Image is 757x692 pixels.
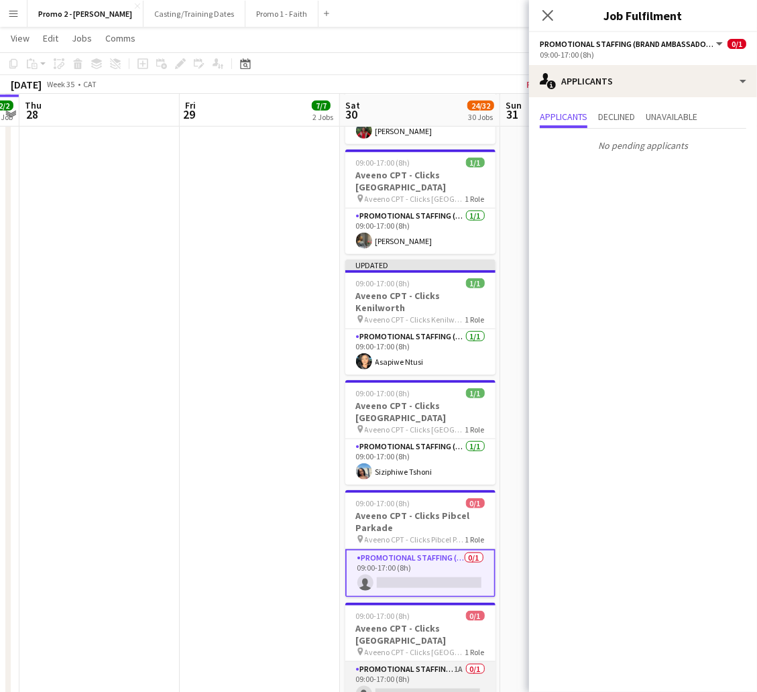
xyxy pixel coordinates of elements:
[540,39,725,49] button: Promotional Staffing (Brand Ambassadors)
[5,30,35,47] a: View
[465,647,485,657] span: 1 Role
[466,611,485,621] span: 0/1
[345,400,496,424] h3: Aveeno CPT - Clicks [GEOGRAPHIC_DATA]
[345,549,496,597] app-card-role: Promotional Staffing (Brand Ambassadors)0/109:00-17:00 (8h)
[345,490,496,597] app-job-card: 09:00-17:00 (8h)0/1Aveeno CPT - Clicks Pibcel Parkade Aveeno CPT - Clicks Pibcel Parkade1 RolePro...
[529,65,757,97] div: Applicants
[345,259,496,270] div: Updated
[345,290,496,314] h3: Aveeno CPT - Clicks Kenilworth
[183,107,196,122] span: 29
[356,498,410,508] span: 09:00-17:00 (8h)
[540,112,587,121] span: Applicants
[312,101,331,111] span: 7/7
[365,534,465,544] span: Aveeno CPT - Clicks Pibcel Parkade
[66,30,97,47] a: Jobs
[356,278,410,288] span: 09:00-17:00 (8h)
[345,622,496,646] h3: Aveeno CPT - Clicks [GEOGRAPHIC_DATA]
[185,99,196,111] span: Fri
[465,424,485,435] span: 1 Role
[345,329,496,375] app-card-role: Promotional Staffing (Brand Ambassadors)1/109:00-17:00 (8h)Asapiwe Ntusi
[11,78,42,91] div: [DATE]
[105,32,135,44] span: Comms
[356,611,410,621] span: 09:00-17:00 (8h)
[356,158,410,168] span: 09:00-17:00 (8h)
[465,534,485,544] span: 1 Role
[540,50,746,60] div: 09:00-17:00 (8h)
[345,209,496,254] app-card-role: Promotional Staffing (Brand Ambassadors)1/109:00-17:00 (8h)[PERSON_NAME]
[466,498,485,508] span: 0/1
[312,112,333,122] div: 2 Jobs
[467,101,494,111] span: 24/32
[365,314,465,325] span: Aveeno CPT - Clicks Kenilworth
[143,1,245,27] button: Casting/Training Dates
[529,7,757,24] h3: Job Fulfilment
[466,388,485,398] span: 1/1
[25,99,42,111] span: Thu
[345,259,496,375] app-job-card: Updated09:00-17:00 (8h)1/1Aveeno CPT - Clicks Kenilworth Aveeno CPT - Clicks Kenilworth1 RoleProm...
[345,380,496,485] app-job-card: 09:00-17:00 (8h)1/1Aveeno CPT - Clicks [GEOGRAPHIC_DATA] Aveeno CPT - Clicks [GEOGRAPHIC_DATA]1 R...
[345,439,496,485] app-card-role: Promotional Staffing (Brand Ambassadors)1/109:00-17:00 (8h)Siziphiwe Tshoni
[365,424,465,435] span: Aveeno CPT - Clicks [GEOGRAPHIC_DATA]
[38,30,64,47] a: Edit
[83,79,97,89] div: CAT
[529,134,757,157] p: No pending applicants
[465,314,485,325] span: 1 Role
[43,32,58,44] span: Edit
[44,79,78,89] span: Week 35
[598,112,635,121] span: Declined
[345,150,496,254] app-job-card: 09:00-17:00 (8h)1/1Aveeno CPT - Clicks [GEOGRAPHIC_DATA] Aveeno CPT - Clicks [GEOGRAPHIC_DATA]1 R...
[465,194,485,204] span: 1 Role
[23,107,42,122] span: 28
[100,30,141,47] a: Comms
[345,169,496,193] h3: Aveeno CPT - Clicks [GEOGRAPHIC_DATA]
[345,510,496,534] h3: Aveeno CPT - Clicks Pibcel Parkade
[343,107,360,122] span: 30
[727,39,746,49] span: 0/1
[504,107,522,122] span: 31
[245,1,318,27] button: Promo 1 - Faith
[365,194,465,204] span: Aveeno CPT - Clicks [GEOGRAPHIC_DATA]
[356,388,410,398] span: 09:00-17:00 (8h)
[72,32,92,44] span: Jobs
[466,158,485,168] span: 1/1
[646,112,697,121] span: Unavailable
[468,112,493,122] div: 30 Jobs
[11,32,30,44] span: View
[506,99,522,111] span: Sun
[540,39,714,49] span: Promotional Staffing (Brand Ambassadors)
[27,1,143,27] button: Promo 2 - [PERSON_NAME]
[345,99,360,111] span: Sat
[466,278,485,288] span: 1/1
[365,647,465,657] span: Aveeno CPT - Clicks [GEOGRAPHIC_DATA]
[521,76,591,93] button: Fix 19 errors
